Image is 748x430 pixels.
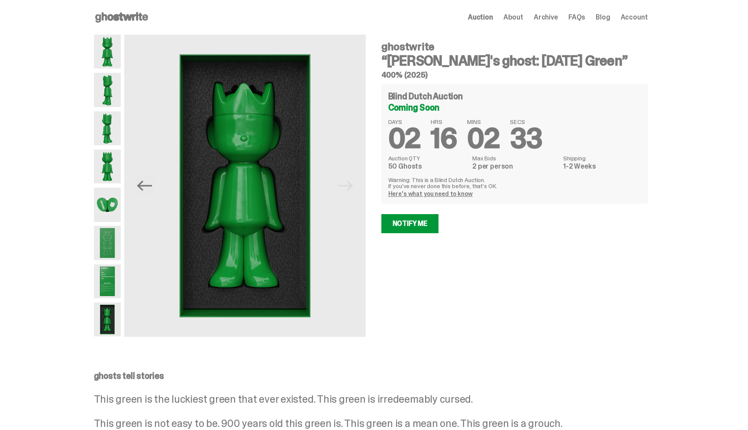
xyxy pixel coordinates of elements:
[431,121,457,156] span: 16
[388,121,421,156] span: 02
[568,14,585,21] a: FAQs
[94,264,121,298] img: Schrodinger_Green_Hero_12.png
[381,54,648,68] h3: “[PERSON_NAME]'s ghost: [DATE] Green”
[94,111,121,145] img: Schrodinger_Green_Hero_3.png
[94,73,121,107] img: Schrodinger_Green_Hero_2.png
[510,121,542,156] span: 33
[381,214,439,233] a: Notify Me
[388,155,467,161] dt: Auction QTY
[94,418,648,429] p: This green is not easy to be. 900 years old this green is. This green is a mean one. This green i...
[135,176,154,195] button: Previous
[388,103,641,112] div: Coming Soon
[388,92,463,101] h4: Blind Dutch Auction
[94,394,648,404] p: This green is the luckiest green that ever existed. This green is irredeemably cursed.
[510,119,542,125] span: SECS
[124,35,365,337] img: Schrodinger_Green_Hero_13.png
[94,150,121,183] img: Schrodinger_Green_Hero_6.png
[534,14,558,21] a: Archive
[388,163,467,170] dd: 50 Ghosts
[563,163,641,170] dd: 1-2 Weeks
[94,371,648,380] p: ghosts tell stories
[472,163,558,170] dd: 2 per person
[596,14,610,21] a: Blog
[381,42,648,52] h4: ghostwrite
[381,71,648,79] h5: 400% (2025)
[388,190,473,198] a: Here's what you need to know
[468,14,493,21] a: Auction
[94,303,121,336] img: Schrodinger_Green_Hero_13.png
[94,35,121,68] img: Schrodinger_Green_Hero_1.png
[94,188,121,222] img: Schrodinger_Green_Hero_7.png
[467,119,500,125] span: MINS
[503,14,523,21] a: About
[467,121,500,156] span: 02
[388,119,421,125] span: DAYS
[388,177,641,189] p: Warning: This is a Blind Dutch Auction. If you’ve never done this before, that’s OK.
[94,226,121,260] img: Schrodinger_Green_Hero_9.png
[563,155,641,161] dt: Shipping
[472,155,558,161] dt: Max Bids
[431,119,457,125] span: HRS
[621,14,648,21] a: Account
